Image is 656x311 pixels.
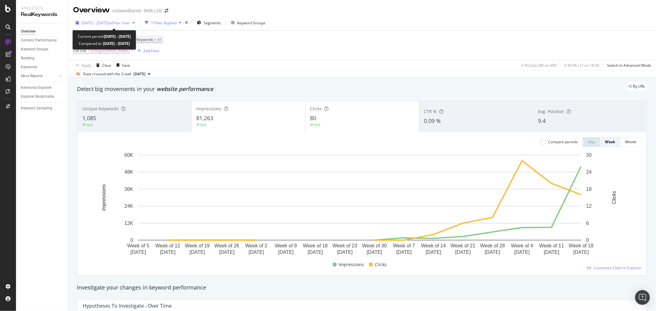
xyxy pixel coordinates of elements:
[185,243,210,249] text: Week of 19
[332,243,357,249] text: Week of 23
[633,85,645,88] span: By URL
[337,250,352,255] text: [DATE]
[83,71,131,77] div: Data crossed with the Crawl
[21,64,37,70] div: Keywords
[21,105,64,112] a: Keyword Sampling
[310,106,322,112] span: Clicks
[21,46,48,53] div: Keyword Groups
[303,243,328,249] text: Week of 16
[137,37,153,42] span: Keywords
[310,114,316,122] span: 80
[514,250,530,255] text: [DATE]
[586,221,589,226] text: 6
[248,250,264,255] text: [DATE]
[21,73,58,79] a: More Reports
[587,265,642,270] a: Customize Chart in Explorer
[538,117,546,124] span: 9.4
[196,114,213,122] span: 81,263
[142,18,184,28] button: 1 Filter Applied
[143,48,160,53] div: Add Filter
[131,70,153,78] button: [DATE]
[635,290,650,305] div: Open Intercom Messenger
[82,20,109,26] span: [DATE] - [DATE]
[155,243,180,249] text: Week of 12
[21,85,52,91] div: Keywords Explorer
[21,93,54,100] div: Explorer Bookmarks
[102,63,111,68] div: Clear
[214,243,239,249] text: Week of 26
[564,63,599,68] div: 0 % URLs ( 1 on 161K )
[275,243,297,249] text: Week of 9
[620,137,642,147] button: Month
[130,238,133,243] text: 0
[82,114,96,122] span: 1,085
[196,106,221,112] span: Impressions
[101,184,106,211] text: Impressions
[511,243,533,249] text: Week of 4
[21,11,63,18] div: RealKeywords
[104,34,131,39] b: [DATE] - [DATE]
[586,203,592,209] text: 12
[521,63,557,68] div: 0 % Clicks ( 80 on 4M )
[586,238,589,243] text: 0
[424,108,437,114] span: CTR %
[83,152,637,258] svg: A chart.
[21,73,43,79] div: More Reports
[21,28,64,35] a: Overview
[237,20,265,26] div: Keyword Groups
[157,35,161,44] span: All
[583,137,600,147] button: Day
[125,221,133,226] text: 12K
[73,48,87,53] span: Full URL
[125,187,133,192] text: 36K
[314,122,320,128] div: N/A
[21,55,34,61] div: Ranking
[125,203,133,209] text: 24K
[626,82,647,91] div: legacy label
[229,18,268,28] button: Keyword Groups
[426,250,441,255] text: [DATE]
[79,40,130,47] div: Compared to:
[21,64,64,70] a: Keywords
[151,20,177,26] div: 1 Filter Applied
[245,243,268,249] text: Week of 2
[114,60,130,70] button: Save
[160,250,175,255] text: [DATE]
[600,137,620,147] button: Week
[548,139,578,144] div: Compare periods
[125,152,133,158] text: 60K
[91,46,130,55] span: [URL][DOMAIN_NAME]
[485,250,500,255] text: [DATE]
[204,20,221,26] span: Segments
[586,187,592,192] text: 18
[21,93,64,100] a: Explorer Bookmarks
[21,37,64,44] a: Content Performance
[154,37,156,42] span: =
[538,108,564,114] span: Avg. Position
[21,28,36,35] div: Overview
[625,139,636,144] div: Month
[102,41,130,46] b: [DATE] - [DATE]
[130,250,146,255] text: [DATE]
[588,139,595,144] div: Day
[21,5,63,11] div: Analytics
[21,85,64,91] a: Keywords Explorer
[393,243,415,249] text: Week of 7
[451,243,475,249] text: Week of 21
[569,243,594,249] text: Week of 18
[607,63,651,68] div: Switch to Advanced Mode
[396,250,411,255] text: [DATE]
[573,250,589,255] text: [DATE]
[375,261,387,268] span: Clicks
[73,5,110,15] div: Overview
[308,250,323,255] text: [DATE]
[612,191,617,204] text: Clicks
[112,8,162,14] div: crateandbarrel - 500k (JS)
[586,152,592,158] text: 30
[455,250,471,255] text: [DATE]
[109,20,130,26] span: vs Prev. Year
[82,63,91,68] div: Apply
[21,46,64,53] a: Keyword Groups
[125,169,133,175] text: 48K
